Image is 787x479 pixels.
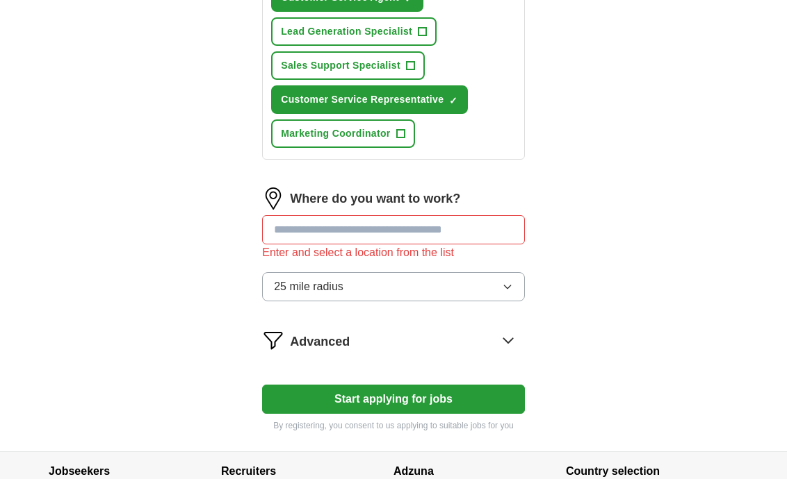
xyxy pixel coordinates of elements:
[262,187,284,210] img: location.png
[271,119,414,148] button: Marketing Coordinator
[290,333,350,351] span: Advanced
[271,17,437,46] button: Lead Generation Specialist
[262,419,525,432] p: By registering, you consent to us applying to suitable jobs for you
[262,329,284,351] img: filter
[281,58,400,73] span: Sales Support Specialist
[281,92,444,107] span: Customer Service Representative
[271,85,468,114] button: Customer Service Representative✓
[271,51,425,80] button: Sales Support Specialist
[262,385,525,414] button: Start applying for jobs
[290,190,460,208] label: Where do you want to work?
[281,24,412,39] span: Lead Generation Specialist
[449,95,457,106] span: ✓
[262,272,525,301] button: 25 mile radius
[274,278,343,295] span: 25 mile radius
[281,126,390,141] span: Marketing Coordinator
[262,244,525,261] div: Enter and select a location from the list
